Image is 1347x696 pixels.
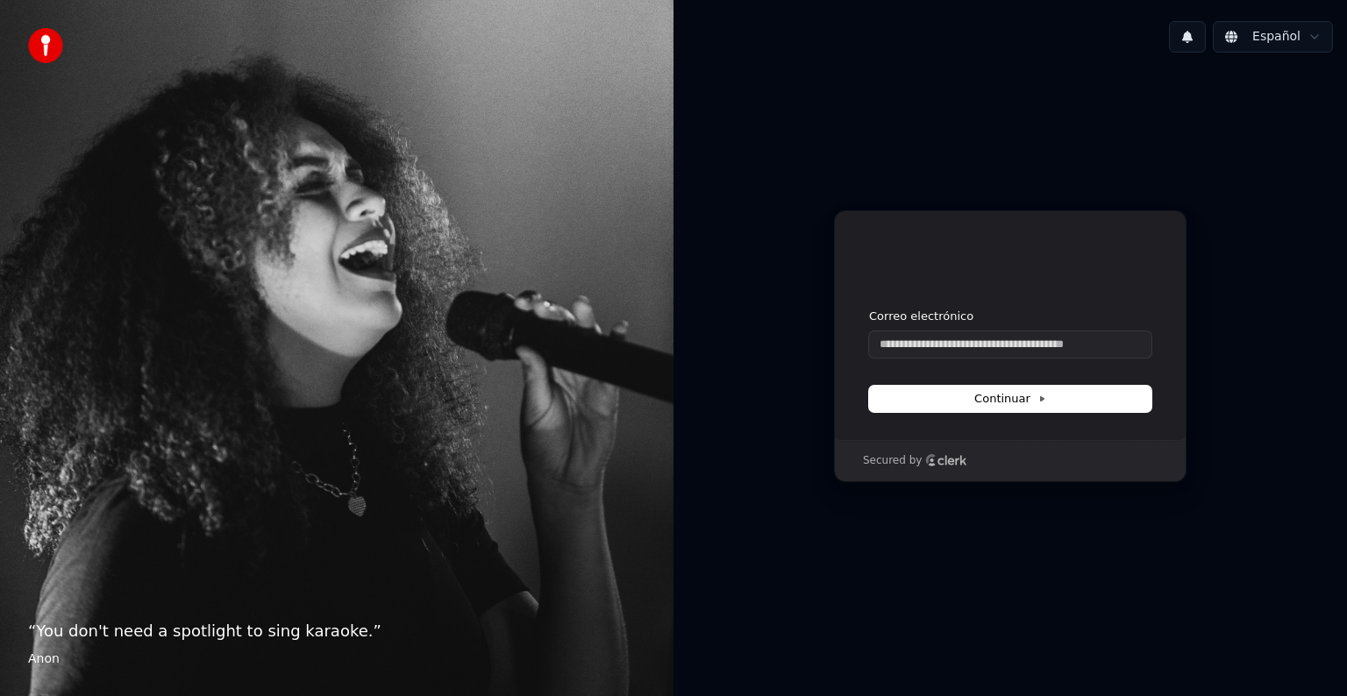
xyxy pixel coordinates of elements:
[863,454,922,468] p: Secured by
[869,386,1151,412] button: Continuar
[28,28,63,63] img: youka
[869,309,973,324] label: Correo electrónico
[925,454,967,466] a: Clerk logo
[28,650,645,668] footer: Anon
[28,619,645,643] p: “ You don't need a spotlight to sing karaoke. ”
[974,391,1046,407] span: Continuar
